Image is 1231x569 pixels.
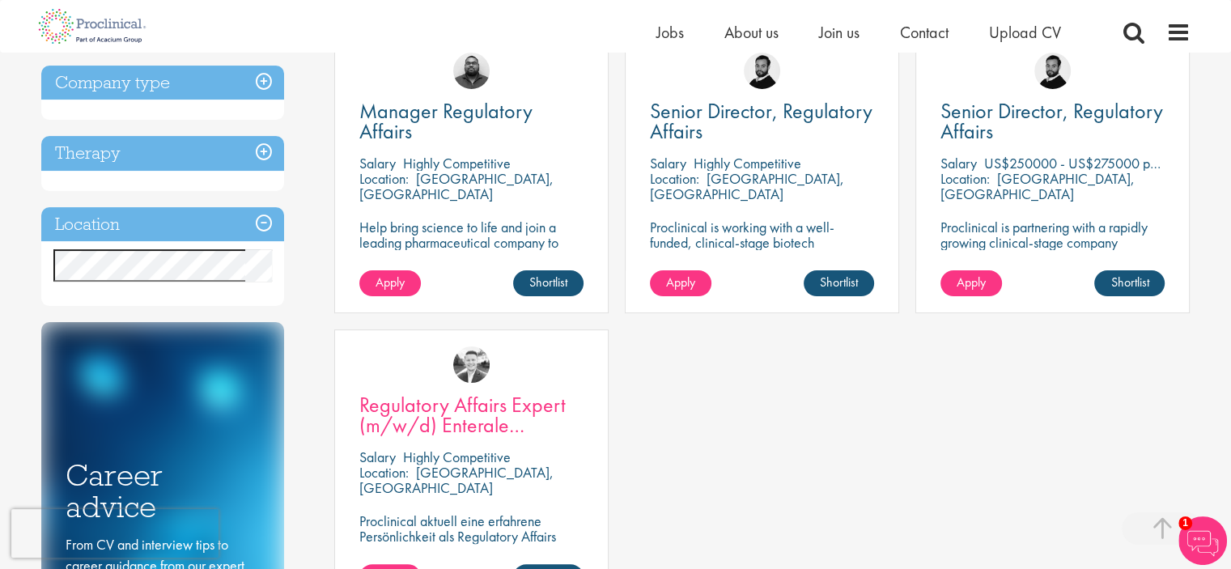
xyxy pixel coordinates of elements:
span: Salary [940,154,977,172]
img: Lukas Eckert [453,346,490,383]
a: Shortlist [1094,270,1165,296]
h3: Company type [41,66,284,100]
span: Salary [359,448,396,466]
span: Location: [359,463,409,482]
a: Apply [940,270,1002,296]
a: Shortlist [513,270,584,296]
p: Proclinical aktuell eine erfahrene Persönlichkeit als Regulatory Affairs Expert (m/w/d) Enterale ... [359,513,584,559]
a: Contact [900,22,949,43]
p: Highly Competitive [403,448,511,466]
a: Jobs [656,22,684,43]
a: Apply [650,270,711,296]
h3: Therapy [41,136,284,171]
a: About us [724,22,779,43]
a: Senior Director, Regulatory Affairs [940,101,1165,142]
a: Shortlist [804,270,874,296]
p: Highly Competitive [403,154,511,172]
p: US$250000 - US$275000 per annum [984,154,1201,172]
span: Salary [359,154,396,172]
p: [GEOGRAPHIC_DATA], [GEOGRAPHIC_DATA] [359,169,554,203]
span: Location: [650,169,699,188]
h3: Career advice [66,460,260,522]
p: [GEOGRAPHIC_DATA], [GEOGRAPHIC_DATA] [650,169,844,203]
span: Apply [666,274,695,291]
iframe: reCAPTCHA [11,509,219,558]
span: Manager Regulatory Affairs [359,97,533,145]
a: Regulatory Affairs Expert (m/w/d) Enterale Ernährung [359,395,584,435]
img: Nick Walker [744,53,780,89]
p: [GEOGRAPHIC_DATA], [GEOGRAPHIC_DATA] [940,169,1135,203]
span: Apply [957,274,986,291]
p: Help bring science to life and join a leading pharmaceutical company to play a key role in delive... [359,219,584,296]
a: Apply [359,270,421,296]
a: Join us [819,22,860,43]
span: Regulatory Affairs Expert (m/w/d) Enterale Ernährung [359,391,566,459]
img: Nick Walker [1034,53,1071,89]
span: Salary [650,154,686,172]
a: Upload CV [989,22,1061,43]
img: Ashley Bennett [453,53,490,89]
h3: Location [41,207,284,242]
span: Location: [940,169,990,188]
img: Chatbot [1178,516,1227,565]
span: Senior Director, Regulatory Affairs [940,97,1163,145]
a: Senior Director, Regulatory Affairs [650,101,874,142]
p: Proclinical is partnering with a rapidly growing clinical-stage company advancing a high-potentia... [940,219,1165,281]
p: Proclinical is working with a well-funded, clinical-stage biotech developing transformative thera... [650,219,874,296]
span: 1 [1178,516,1192,530]
p: Highly Competitive [694,154,801,172]
span: Senior Director, Regulatory Affairs [650,97,872,145]
span: Apply [376,274,405,291]
p: [GEOGRAPHIC_DATA], [GEOGRAPHIC_DATA] [359,463,554,497]
a: Manager Regulatory Affairs [359,101,584,142]
span: Location: [359,169,409,188]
